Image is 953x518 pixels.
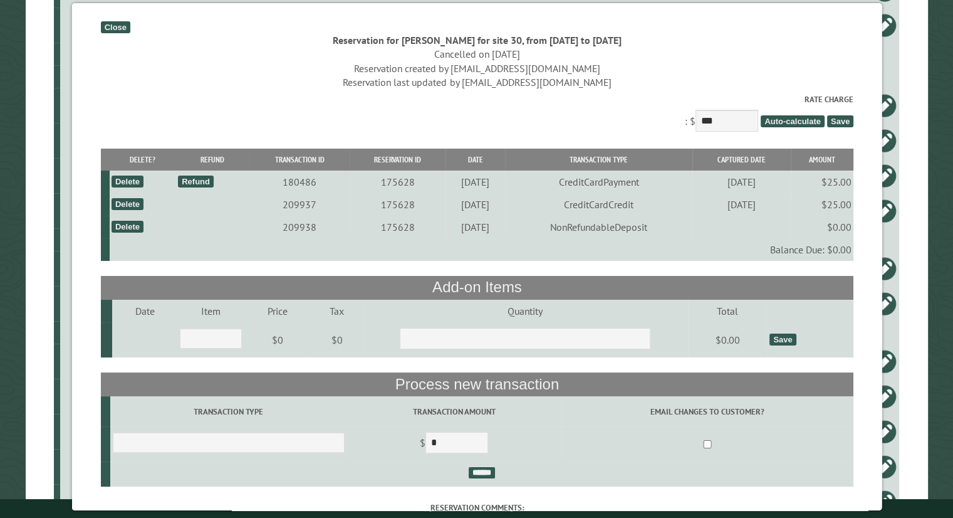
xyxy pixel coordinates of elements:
[65,495,185,508] div: 6
[65,48,185,60] div: 62
[790,193,853,216] td: $25.00
[65,169,185,182] div: 28
[65,460,185,473] div: PC12
[249,216,349,238] td: 209938
[826,115,853,127] span: Save
[249,193,349,216] td: 209937
[112,406,345,418] label: Transaction Type
[406,504,548,512] small: © Campground Commander LLC. All rights reserved.
[100,75,853,89] div: Reservation last updated by [EMAIL_ADDRESS][DOMAIN_NAME]
[348,406,559,418] label: Transaction Amount
[790,171,853,193] td: $25.00
[65,134,185,147] div: 55
[504,216,692,238] td: NonRefundableDeposit
[177,300,243,322] td: Item
[111,198,143,210] div: Delete
[65,425,185,438] div: 38
[177,176,213,188] div: Refund
[65,99,185,112] div: 39
[100,373,853,396] th: Process new transaction
[311,322,363,357] td: $0
[760,115,824,127] span: Auto-calculate
[109,149,175,171] th: Delete?
[504,193,692,216] td: CreditCardCredit
[349,149,445,171] th: Reservation ID
[100,93,853,134] div: : $
[349,216,445,238] td: 175628
[249,171,349,193] td: 180486
[349,193,445,216] td: 175628
[65,262,185,275] div: 37
[504,171,692,193] td: CreditCardPayment
[445,193,504,216] td: [DATE]
[362,300,687,322] td: Quantity
[112,300,177,322] td: Date
[109,238,853,261] td: Balance Due: $0.00
[65,19,185,31] div: 36
[65,70,185,83] div: 42
[311,300,363,322] td: Tax
[692,171,790,193] td: [DATE]
[65,326,185,339] div: 43
[445,171,504,193] td: [DATE]
[790,216,853,238] td: $0.00
[692,193,790,216] td: [DATE]
[100,33,853,47] div: Reservation for [PERSON_NAME] for site 30, from [DATE] to [DATE]
[445,149,504,171] th: Date
[100,47,853,61] div: Cancelled on [DATE]
[249,149,349,171] th: Transaction ID
[243,322,311,357] td: $0
[346,426,561,462] td: $
[100,93,853,105] label: Rate Charge
[769,334,795,346] div: Save
[65,297,185,310] div: 67
[111,221,143,233] div: Delete
[65,355,185,367] div: 40
[687,322,768,357] td: $0.00
[65,390,185,403] div: 35
[790,149,853,171] th: Amount
[100,61,853,75] div: Reservation created by [EMAIL_ADDRESS][DOMAIN_NAME]
[563,406,851,418] label: Email changes to customer?
[111,176,143,188] div: Delete
[175,149,249,171] th: Refund
[65,204,185,217] div: BR1
[692,149,790,171] th: Captured Date
[100,502,853,514] label: Reservation comments:
[445,216,504,238] td: [DATE]
[349,171,445,193] td: 175628
[243,300,311,322] td: Price
[687,300,768,322] td: Total
[504,149,692,171] th: Transaction Type
[65,233,185,246] div: 30
[100,21,130,33] div: Close
[100,276,853,300] th: Add-on Items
